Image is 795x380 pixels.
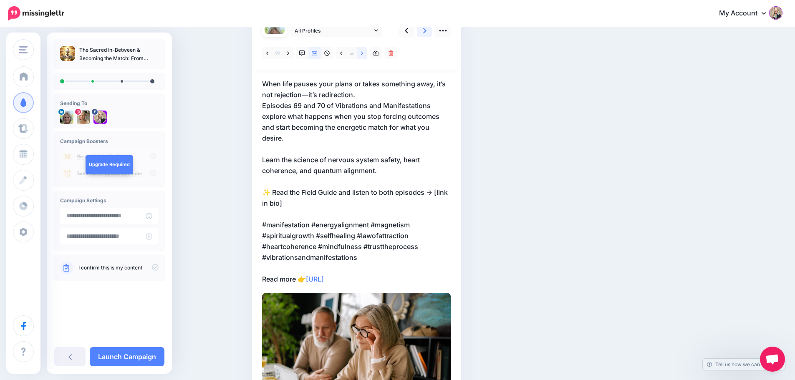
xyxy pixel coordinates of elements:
img: Missinglettr [8,6,64,20]
img: 7e64855ab4870b1e98c081de8a8051fd_thumb.jpg [60,46,75,61]
a: My Account [711,3,782,24]
img: menu.png [19,46,28,53]
a: All Profiles [290,25,382,37]
a: I confirm this is my content [78,264,142,271]
div: Open chat [760,347,785,372]
a: Upgrade Required [86,155,133,174]
img: 290742663_690246859085558_2546020681360716234_n-bsa153213.jpg [93,111,107,124]
span: All Profiles [295,26,372,35]
p: The Sacred In-Between & Becoming the Match: From Collapse to Magnetism [79,46,159,63]
h4: Campaign Settings [60,197,159,204]
a: Tell us how we can improve [703,359,785,370]
p: When life pauses your plans or takes something away, it’s not rejection—it’s redirection. Episode... [262,78,451,284]
img: campaign_review_boosters.png [60,148,159,181]
h4: Campaign Boosters [60,138,159,144]
a: [URL] [306,275,324,283]
img: 451395311_495900419469078_553458371124701532_n-bsa153214.jpg [77,111,90,124]
h4: Sending To [60,100,159,106]
img: 1718475910192-62811.png [60,111,73,124]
